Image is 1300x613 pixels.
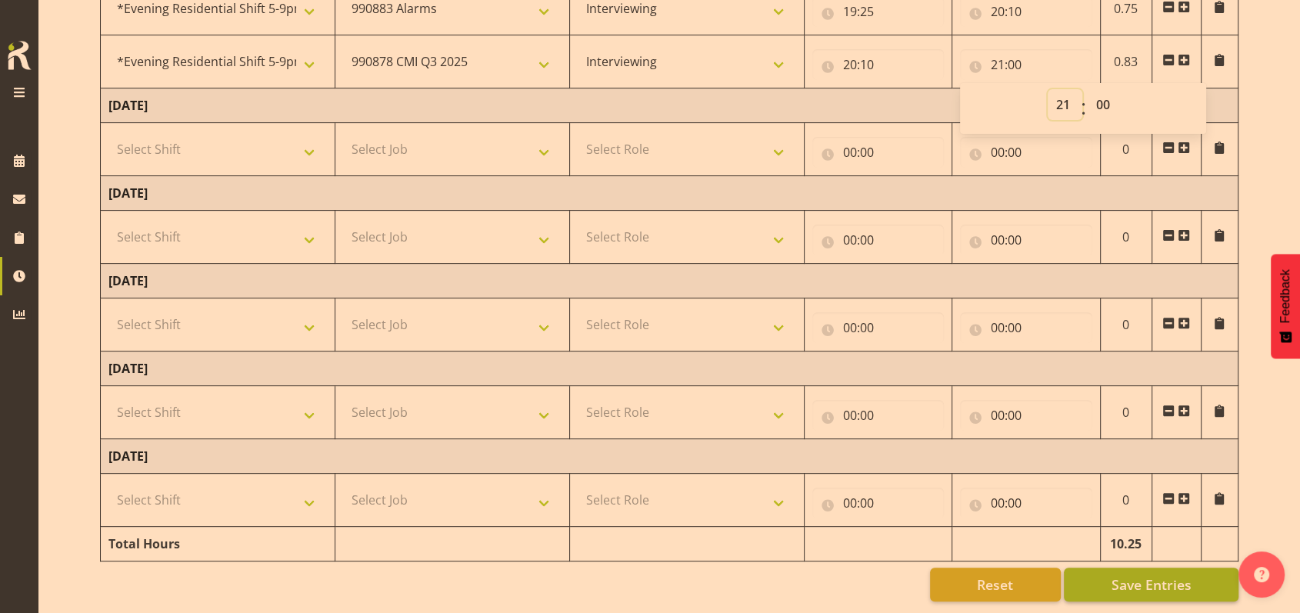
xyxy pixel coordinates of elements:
[101,264,1238,298] td: [DATE]
[1100,298,1152,351] td: 0
[812,488,945,518] input: Click to select...
[101,527,335,561] td: Total Hours
[4,38,35,72] img: Rosterit icon logo
[930,568,1061,601] button: Reset
[1064,568,1238,601] button: Save Entries
[812,49,945,80] input: Click to select...
[1111,575,1191,595] span: Save Entries
[101,88,1238,123] td: [DATE]
[101,176,1238,211] td: [DATE]
[960,400,1092,431] input: Click to select...
[1100,527,1152,561] td: 10.25
[1100,386,1152,439] td: 0
[960,488,1092,518] input: Click to select...
[1100,474,1152,527] td: 0
[812,400,945,431] input: Click to select...
[960,225,1092,255] input: Click to select...
[1254,567,1269,582] img: help-xxl-2.png
[812,312,945,343] input: Click to select...
[1278,269,1292,323] span: Feedback
[1100,123,1152,176] td: 0
[101,439,1238,474] td: [DATE]
[1081,89,1086,128] span: :
[977,575,1013,595] span: Reset
[960,49,1092,80] input: Click to select...
[960,137,1092,168] input: Click to select...
[812,225,945,255] input: Click to select...
[101,351,1238,386] td: [DATE]
[1271,254,1300,358] button: Feedback - Show survey
[1100,211,1152,264] td: 0
[1100,35,1152,88] td: 0.83
[960,312,1092,343] input: Click to select...
[812,137,945,168] input: Click to select...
